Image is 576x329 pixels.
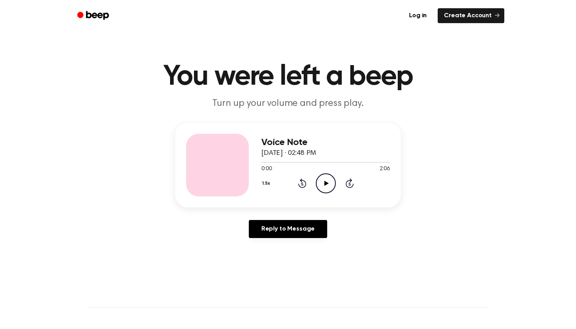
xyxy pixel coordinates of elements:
h1: You were left a beep [87,63,489,91]
a: Beep [72,8,116,24]
span: 2:06 [380,165,390,173]
span: [DATE] · 02:48 PM [261,150,316,157]
h3: Voice Note [261,137,390,148]
a: Create Account [438,8,504,23]
span: 0:00 [261,165,272,173]
a: Log in [403,8,433,23]
a: Reply to Message [249,220,327,238]
p: Turn up your volume and press play. [138,97,438,110]
button: 1.5x [261,177,273,190]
